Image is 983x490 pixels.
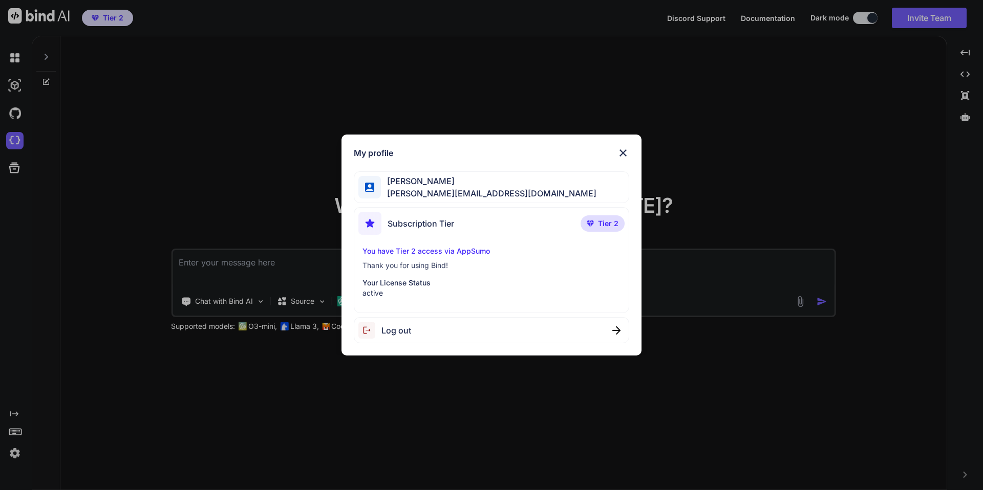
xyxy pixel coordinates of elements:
[598,218,618,229] span: Tier 2
[587,220,594,227] img: premium
[381,187,596,199] span: [PERSON_NAME][EMAIL_ADDRESS][DOMAIN_NAME]
[362,288,621,298] p: active
[388,217,454,230] span: Subscription Tier
[354,147,393,159] h1: My profile
[362,260,621,271] p: Thank you for using Bind!
[381,324,411,337] span: Log out
[365,183,375,192] img: profile
[362,278,621,288] p: Your License Status
[358,212,381,235] img: subscription
[617,147,629,159] img: close
[358,322,381,339] img: logout
[381,175,596,187] span: [PERSON_NAME]
[362,246,621,256] p: You have Tier 2 access via AppSumo
[612,326,621,335] img: close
